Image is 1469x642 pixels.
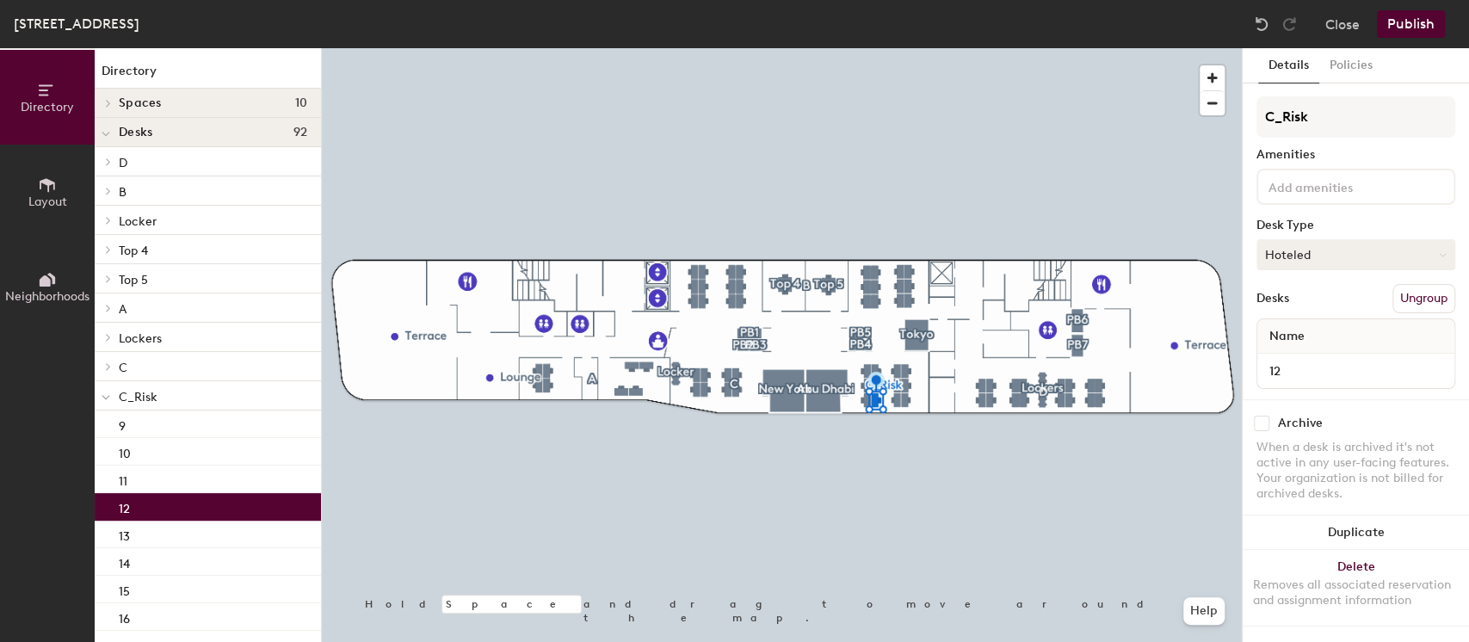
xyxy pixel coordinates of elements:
[119,497,130,516] p: 12
[1256,148,1455,162] div: Amenities
[119,469,127,489] p: 11
[1253,577,1459,608] div: Removes all associated reservation and assignment information
[1278,417,1323,430] div: Archive
[1183,597,1225,625] button: Help
[119,361,127,375] span: C
[1377,10,1445,38] button: Publish
[119,214,157,229] span: Locker
[1265,176,1420,196] input: Add amenities
[119,441,131,461] p: 10
[119,390,157,404] span: C_Risk
[119,579,130,599] p: 15
[1281,15,1298,33] img: Redo
[119,273,148,287] span: Top 5
[119,331,162,346] span: Lockers
[119,302,127,317] span: A
[119,156,127,170] span: D
[119,607,130,627] p: 16
[28,194,67,209] span: Layout
[1243,550,1469,626] button: DeleteRemoves all associated reservation and assignment information
[14,13,139,34] div: [STREET_ADDRESS]
[1261,321,1313,352] span: Name
[1392,284,1455,313] button: Ungroup
[21,100,74,114] span: Directory
[95,62,321,89] h1: Directory
[119,244,148,258] span: Top 4
[1256,239,1455,270] button: Hoteled
[1325,10,1360,38] button: Close
[1258,48,1319,83] button: Details
[1256,440,1455,502] div: When a desk is archived it's not active in any user-facing features. Your organization is not bil...
[119,552,130,571] p: 14
[1256,219,1455,232] div: Desk Type
[1256,292,1289,306] div: Desks
[1319,48,1383,83] button: Policies
[1253,15,1270,33] img: Undo
[119,414,126,434] p: 9
[5,289,89,304] span: Neighborhoods
[1243,515,1469,550] button: Duplicate
[119,96,162,110] span: Spaces
[119,185,127,200] span: B
[119,126,152,139] span: Desks
[293,126,307,139] span: 92
[294,96,307,110] span: 10
[1261,359,1451,383] input: Unnamed desk
[119,524,130,544] p: 13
